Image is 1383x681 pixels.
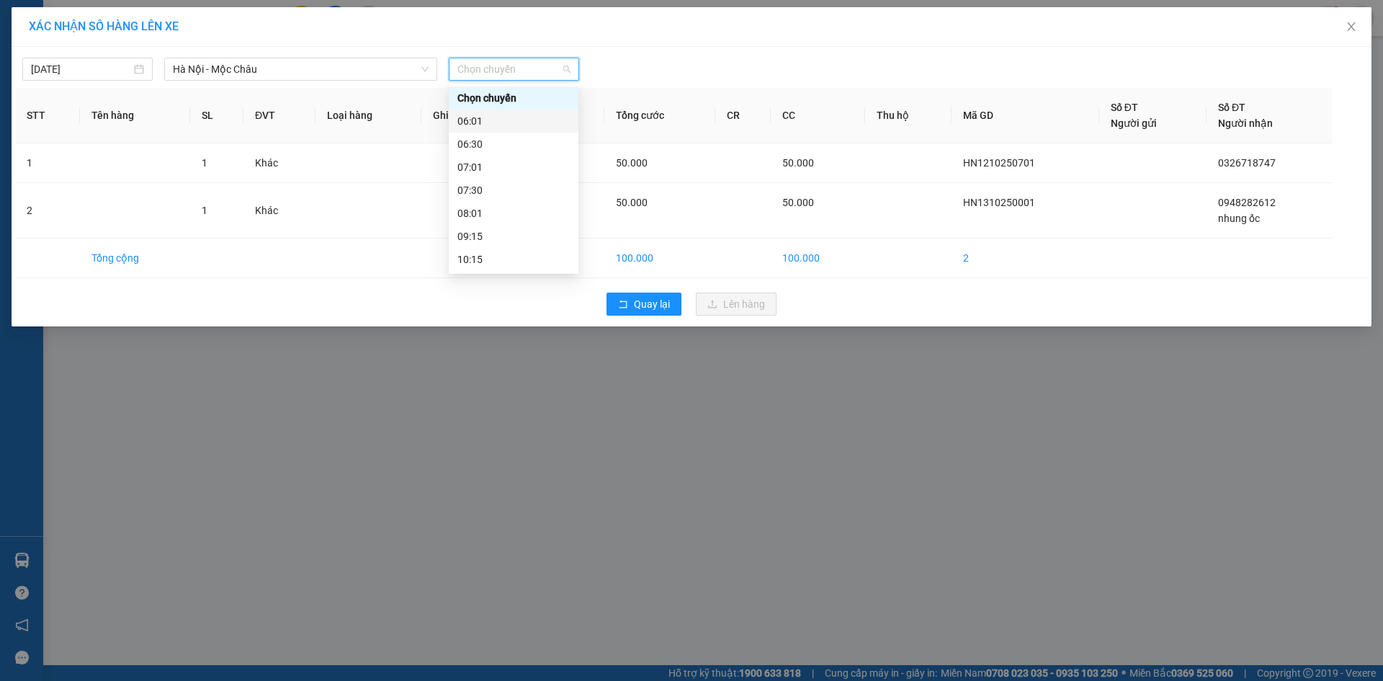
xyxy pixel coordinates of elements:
div: 08:01 [457,205,570,221]
td: 100.000 [771,239,865,278]
td: 1 [15,143,80,183]
span: 1 [202,157,207,169]
span: Số ĐT [1218,102,1245,113]
span: Người nhận [1218,117,1273,129]
th: Mã GD [952,88,1099,143]
input: 13/10/2025 [31,61,131,77]
th: Tổng cước [604,88,715,143]
div: Chọn chuyến [457,90,570,106]
th: ĐVT [243,88,315,143]
button: Close [1331,7,1371,48]
span: HN1310250001 [963,197,1035,208]
div: 07:30 [457,182,570,198]
button: rollbackQuay lại [607,293,681,316]
span: 50.000 [782,157,814,169]
span: close [1346,21,1357,32]
th: STT [15,88,80,143]
span: 50.000 [616,157,648,169]
span: 1 [202,205,207,216]
span: HN1210250701 [963,157,1035,169]
span: Quay lại [634,296,670,312]
td: Khác [243,183,315,239]
th: Loại hàng [315,88,422,143]
span: 0326718747 [1218,157,1276,169]
span: Chọn chuyến [457,58,570,80]
th: Tên hàng [80,88,189,143]
td: 2 [15,183,80,239]
span: nhung ốc [1218,213,1260,224]
td: 2 [952,239,1099,278]
span: Số ĐT [1111,102,1138,113]
span: 0948282612 [1218,197,1276,208]
div: Chọn chuyến [449,86,578,110]
span: down [421,65,429,74]
th: Thu hộ [865,88,952,143]
th: CR [715,88,771,143]
span: rollback [618,299,628,311]
div: 06:01 [457,113,570,129]
td: 100.000 [604,239,715,278]
td: Tổng cộng [80,239,189,278]
div: 07:01 [457,159,570,175]
div: 06:30 [457,136,570,152]
div: 10:15 [457,252,570,267]
th: Ghi chú [421,88,511,143]
button: uploadLên hàng [696,293,776,316]
td: Khác [243,143,315,183]
span: 50.000 [782,197,814,208]
th: CC [771,88,865,143]
span: XÁC NHẬN SỐ HÀNG LÊN XE [29,19,179,33]
div: 09:15 [457,228,570,244]
th: SL [190,88,244,143]
span: Hà Nội - Mộc Châu [173,58,429,80]
span: Người gửi [1111,117,1157,129]
span: 50.000 [616,197,648,208]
